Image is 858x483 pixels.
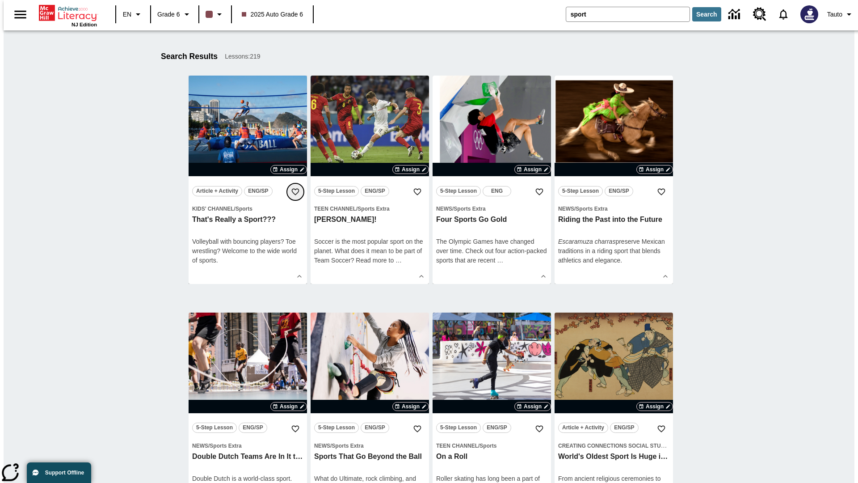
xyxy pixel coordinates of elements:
span: EN [123,10,131,19]
span: Assign [646,402,664,411]
h3: G-O-O-A-L! [314,215,425,225]
span: Support Offline [45,470,84,476]
button: Assign Choose Dates [514,165,551,174]
h3: Double Dutch Teams Are In It to Win It [192,452,303,462]
div: lesson details [433,76,551,284]
div: Soccer is the most popular sport on the planet. What does it mean to be part of Team Soccer? Read... [314,237,425,265]
span: Grade 6 [157,10,180,19]
span: News [192,443,208,449]
span: ENG/SP [243,423,263,432]
span: Topic: News/Sports Extra [558,204,669,213]
button: 5-Step Lesson [314,423,359,433]
span: 5-Step Lesson [318,186,355,196]
button: Add to Favorites [653,184,669,200]
button: Assign Choose Dates [270,402,307,411]
button: Select a new avatar [795,3,824,26]
button: Assign Choose Dates [392,165,429,174]
span: Teen Channel [436,443,478,449]
a: Notifications [772,3,795,26]
button: ENG [483,186,511,196]
span: ENG/SP [365,186,385,196]
span: Sports Extra [332,443,363,449]
div: lesson details [555,76,673,284]
span: / [356,206,357,212]
button: Grade: Grade 6, Select a grade [154,6,196,22]
input: search field [566,7,690,21]
button: ENG/SP [605,186,633,196]
button: Show Details [293,270,306,283]
span: ENG/SP [609,186,629,196]
p: preserve Mexican traditions in a riding sport that blends athletics and elegance. [558,237,669,265]
button: Profile/Settings [824,6,858,22]
span: / [208,443,210,449]
span: Assign [402,165,420,174]
button: Add to Favorites [287,421,303,437]
button: Show Details [415,270,428,283]
button: 5-Step Lesson [436,186,481,196]
button: Support Offline [27,462,91,483]
button: Show Details [659,270,672,283]
div: lesson details [311,76,429,284]
h3: On a Roll [436,452,547,462]
span: Topic: Teen Channel/Sports [436,441,547,450]
div: lesson details [189,76,307,284]
span: Teen Channel [314,206,356,212]
span: ENG [491,186,503,196]
span: News [558,206,574,212]
span: Topic: Teen Channel/Sports Extra [314,204,425,213]
button: ENG/SP [610,423,639,433]
button: Show Details [537,270,550,283]
h3: That's Really a Sport??? [192,215,303,225]
span: … [395,257,402,264]
img: Avatar [800,5,818,23]
button: 5-Step Lesson [558,186,603,196]
span: Sports Extra [357,206,389,212]
button: Assign Choose Dates [636,165,673,174]
span: Sports Extra [576,206,607,212]
span: ENG/SP [487,423,507,432]
span: Assign [646,165,664,174]
span: 5-Step Lesson [562,186,599,196]
span: 5-Step Lesson [440,186,477,196]
span: Assign [280,165,298,174]
span: Lessons : 219 [225,52,260,61]
button: Add to Favorites [531,421,547,437]
span: News [436,206,452,212]
button: 5-Step Lesson [314,186,359,196]
h3: World's Oldest Sport Is Huge in Japan [558,452,669,462]
span: Sports [236,206,252,212]
span: Creating Connections Social Studies [558,443,673,449]
span: ENG/SP [614,423,634,432]
span: Topic: Creating Connections Social Studies/World History II [558,441,669,450]
button: ENG/SP [244,186,273,196]
span: Topic: News/Sports Extra [314,441,425,450]
span: NJ Edition [71,22,97,27]
span: 5-Step Lesson [440,423,477,432]
button: Add to Favorites [531,184,547,200]
button: ENG/SP [361,186,389,196]
button: Add to Favorites [653,421,669,437]
button: 5-Step Lesson [192,423,237,433]
span: Kids' Channel [192,206,234,212]
span: Assign [524,165,542,174]
span: / [478,443,479,449]
h3: Riding the Past into the Future [558,215,669,225]
span: 5-Step Lesson [196,423,233,432]
span: / [574,206,576,212]
span: Topic: News/Sports Extra [192,441,303,450]
button: Add to Favorites [409,184,425,200]
button: ENG/SP [483,423,511,433]
span: … [497,257,503,264]
span: Article + Activity [196,186,238,196]
button: Language: EN, Select a language [119,6,147,22]
button: Add to Favorites [409,421,425,437]
span: ENG/SP [248,186,268,196]
span: / [234,206,236,212]
h3: Sports That Go Beyond the Ball [314,452,425,462]
a: Resource Center, Will open in new tab [748,2,772,26]
span: 5-Step Lesson [318,423,355,432]
button: Article + Activity [558,423,608,433]
button: Add to Favorites [287,184,303,200]
div: The Olympic Games have changed over time. Check out four action-packed sports that are recent [436,237,547,265]
a: Home [39,4,97,22]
